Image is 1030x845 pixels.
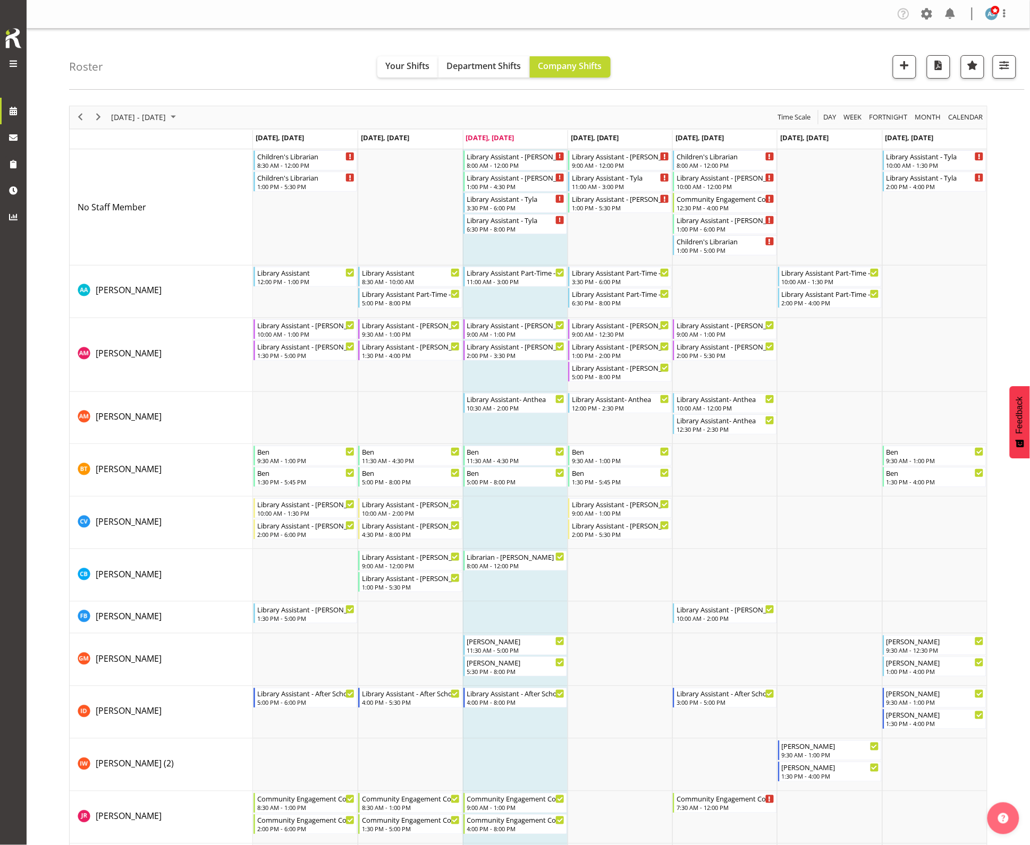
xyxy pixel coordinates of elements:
div: [PERSON_NAME] [887,636,984,646]
div: Ben Tomassetti"s event - Ben Begin From Monday, August 11, 2025 at 1:30:00 PM GMT+12:00 Ends At M... [254,467,357,487]
div: Anna Mattson"s event - Library Assistant - Anna Begin From Thursday, August 14, 2025 at 9:00:00 A... [568,319,672,339]
div: Jane Riach"s event - Community Engagement Coordinator Begin From Monday, August 11, 2025 at 2:00:... [254,814,357,834]
div: Feturi Brown"s event - Library Assistant - Feturi Brown Begin From Friday, August 15, 2025 at 10:... [673,603,776,624]
div: 9:00 AM - 12:00 PM [362,561,459,570]
div: [PERSON_NAME] [887,710,984,720]
div: 2:00 PM - 3:30 PM [467,351,564,360]
div: Library Assistant - [PERSON_NAME] [362,499,459,509]
div: Library Assistant - [PERSON_NAME] [572,341,669,352]
span: [DATE] - [DATE] [110,110,167,124]
div: Ben Tomassetti"s event - Ben Begin From Wednesday, August 13, 2025 at 11:30:00 AM GMT+12:00 Ends ... [463,446,567,466]
span: [PERSON_NAME] [96,411,162,422]
div: 10:00 AM - 12:00 PM [677,404,774,412]
div: 8:30 AM - 10:00 AM [362,277,459,286]
div: 9:00 AM - 12:30 PM [572,330,669,338]
span: Month [914,110,942,124]
span: Day [823,110,838,124]
div: previous period [71,106,89,129]
div: Isaac Dunne"s event - Library Assistant - After School Begin From Monday, August 11, 2025 at 5:00... [254,688,357,708]
div: 10:30 AM - 2:00 PM [467,404,564,412]
div: Amanda Ackroyd"s event - Library Assistant Part-Time - Amanda Begin From Wednesday, August 13, 20... [463,267,567,287]
div: Jane Riach"s event - Community Engagement Coordinator Begin From Wednesday, August 13, 2025 at 9:... [463,793,567,813]
div: Community Engagement Coordinator [677,793,774,804]
div: 1:30 PM - 5:00 PM [257,351,354,360]
div: Library Assistant - Tyla [467,215,564,225]
div: 1:00 PM - 5:00 PM [677,246,774,254]
div: 9:30 AM - 1:00 PM [572,456,669,465]
div: [PERSON_NAME] [782,762,879,773]
div: Library Assistant - [PERSON_NAME] [572,362,669,373]
div: Community Engagement Coordinator [677,193,774,204]
div: Library Assistant - [PERSON_NAME] [467,320,564,330]
div: Anna Mattson"s event - Library Assistant - Anna Begin From Friday, August 15, 2025 at 9:00:00 AM ... [673,319,776,339]
div: Amanda Ackroyd"s event - Library Assistant Begin From Tuesday, August 12, 2025 at 8:30:00 AM GMT+... [358,267,462,287]
div: No Staff Member"s event - Library Assistant - Tyla Begin From Sunday, August 17, 2025 at 10:00:00... [883,150,986,170]
div: 10:00 AM - 12:00 PM [677,182,774,191]
div: Jane Riach"s event - Community Engagement Coordinator Begin From Tuesday, August 12, 2025 at 8:30... [358,793,462,813]
div: 2:00 PM - 5:30 PM [572,530,669,539]
td: No Staff Member resource [70,149,253,266]
div: Library Assistant - [PERSON_NAME] [257,320,354,330]
div: next period [89,106,107,129]
div: 5:00 PM - 8:00 PM [572,372,669,381]
div: Library Assistant- Anthea [572,394,669,404]
td: Gabriela Marilla resource [70,634,253,686]
div: 9:00 AM - 1:00 PM [677,330,774,338]
div: 1:30 PM - 5:00 PM [257,614,354,622]
td: Jane Riach resource [70,791,253,844]
div: Ben Tomassetti"s event - Ben Begin From Tuesday, August 12, 2025 at 5:00:00 PM GMT+12:00 Ends At ... [358,467,462,487]
td: Feturi Brown resource [70,602,253,634]
div: 11:30 AM - 4:30 PM [467,456,564,465]
div: 1:00 PM - 4:00 PM [887,667,984,676]
div: Carla Verberne"s event - Library Assistant - Carla Begin From Monday, August 11, 2025 at 2:00:00 ... [254,519,357,540]
div: Library Assistant - Tyla [887,172,984,183]
div: No Staff Member"s event - Library Assistant - Celeste Begin From Thursday, August 14, 2025 at 9:0... [568,150,672,170]
div: Celeste Bennett"s event - Library Assistant - Celeste Begin From Tuesday, August 12, 2025 at 9:00... [358,551,462,571]
div: Library Assistant - [PERSON_NAME] [362,573,459,583]
div: Gabriela Marilla"s event - Gabriela Marilla Begin From Sunday, August 17, 2025 at 1:00:00 PM GMT+... [883,656,986,677]
div: Isabel Wang (2)"s event - Isabel Begin From Saturday, August 16, 2025 at 1:30:00 PM GMT+12:00 End... [778,762,882,782]
div: Feturi Brown"s event - Library Assistant - Feturi Brown Begin From Monday, August 11, 2025 at 1:3... [254,603,357,624]
div: Ben Tomassetti"s event - Ben Begin From Thursday, August 14, 2025 at 9:30:00 AM GMT+12:00 Ends At... [568,446,672,466]
a: [PERSON_NAME] [96,652,162,665]
div: Isaac Dunne"s event - Library Assistant - After School Begin From Tuesday, August 12, 2025 at 4:0... [358,688,462,708]
div: 4:30 PM - 8:00 PM [362,530,459,539]
span: [PERSON_NAME] (2) [96,758,174,770]
span: Your Shifts [386,60,430,72]
div: Anna Mattson"s event - Library Assistant - Anna Begin From Tuesday, August 12, 2025 at 1:30:00 PM... [358,340,462,361]
div: Ben [887,446,984,457]
div: Library Assistant - After School [677,688,774,699]
button: Company Shifts [530,56,611,78]
div: 4:00 PM - 8:00 PM [467,698,564,707]
div: Anna Mattson"s event - Library Assistant - Anna Begin From Monday, August 11, 2025 at 10:00:00 AM... [254,319,357,339]
div: Anna Mattson"s event - Library Assistant - Anna Begin From Thursday, August 14, 2025 at 5:00:00 P... [568,362,672,382]
div: Library Assistant - [PERSON_NAME] [362,520,459,531]
div: 1:30 PM - 4:00 PM [887,477,984,486]
div: 11:00 AM - 3:00 PM [572,182,669,191]
div: Ben Tomassetti"s event - Ben Begin From Tuesday, August 12, 2025 at 11:30:00 AM GMT+12:00 Ends At... [358,446,462,466]
span: [PERSON_NAME] [96,610,162,622]
div: Library Assistant Part-Time - [PERSON_NAME] [362,288,459,299]
div: Carla Verberne"s event - Library Assistant - Carla Begin From Tuesday, August 12, 2025 at 4:30:00... [358,519,462,540]
div: Library Assistant Part-Time - [PERSON_NAME] [782,267,879,278]
div: Library Assistant [257,267,354,278]
div: 8:00 AM - 12:00 PM [467,561,564,570]
button: Fortnight [868,110,910,124]
div: Ben [362,467,459,478]
div: Library Assistant - [PERSON_NAME] [257,341,354,352]
div: Library Assistant - [PERSON_NAME] [257,604,354,614]
div: Library Assistant Part-Time - [PERSON_NAME] [572,288,669,299]
td: Isaac Dunne resource [70,686,253,739]
div: 9:00 AM - 1:00 PM [467,804,564,812]
td: Isabel Wang (2) resource [70,739,253,791]
div: Library Assistant - Tyla [887,151,984,161]
div: 8:30 AM - 12:00 PM [257,161,354,169]
div: Children's Librarian [257,151,354,161]
div: Community Engagement Coordinator [257,793,354,804]
div: No Staff Member"s event - Library Assistant - Tyla Begin From Sunday, August 17, 2025 at 2:00:00 ... [883,172,986,192]
div: Gabriela Marilla"s event - Gabriella Marilla Begin From Wednesday, August 13, 2025 at 11:30:00 AM... [463,635,567,655]
img: Rosterit icon logo [3,27,24,50]
div: Anna Mattson"s event - Library Assistant - Anna Begin From Wednesday, August 13, 2025 at 9:00:00 ... [463,319,567,339]
div: 3:30 PM - 6:00 PM [467,203,564,212]
a: [PERSON_NAME] [96,705,162,718]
